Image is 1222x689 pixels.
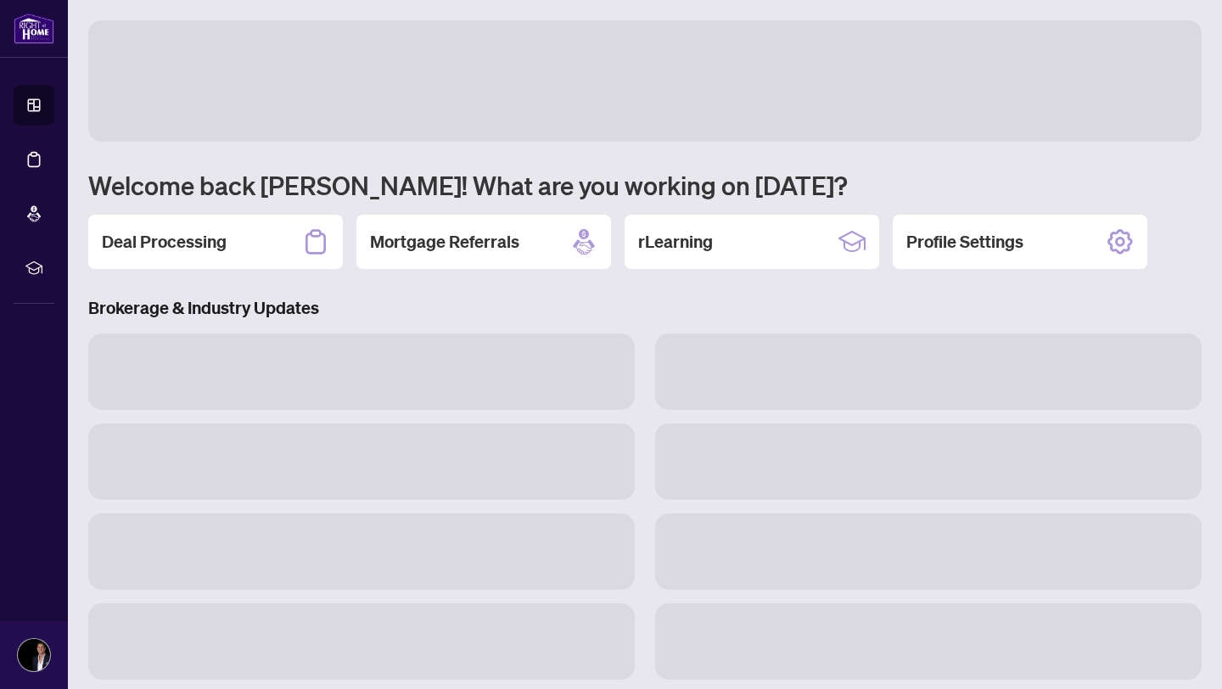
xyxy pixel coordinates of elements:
[906,230,1023,254] h2: Profile Settings
[88,296,1202,320] h3: Brokerage & Industry Updates
[18,639,50,671] img: Profile Icon
[14,13,54,44] img: logo
[370,230,519,254] h2: Mortgage Referrals
[102,230,227,254] h2: Deal Processing
[88,169,1202,201] h1: Welcome back [PERSON_NAME]! What are you working on [DATE]?
[638,230,713,254] h2: rLearning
